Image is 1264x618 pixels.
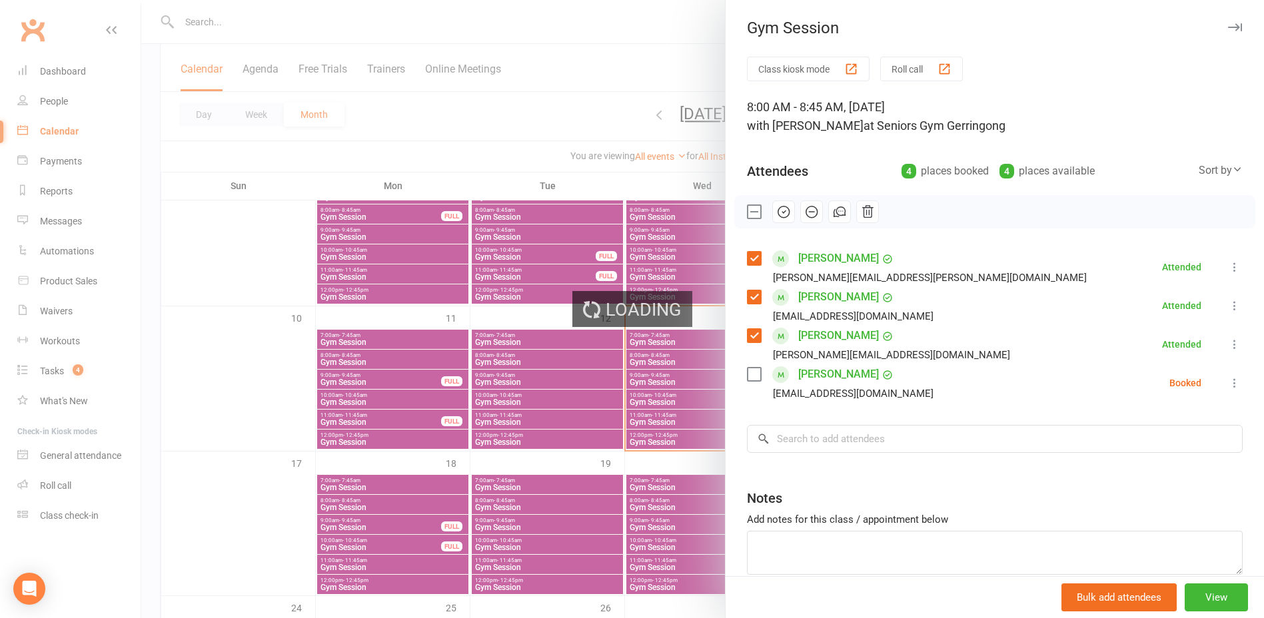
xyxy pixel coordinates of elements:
span: with [PERSON_NAME] [747,119,864,133]
div: [EMAIL_ADDRESS][DOMAIN_NAME] [773,308,934,325]
div: places available [999,162,1095,180]
div: [PERSON_NAME][EMAIL_ADDRESS][DOMAIN_NAME] [773,346,1010,364]
button: Bulk add attendees [1061,583,1177,611]
a: [PERSON_NAME] [798,286,879,308]
div: Booked [1169,378,1201,388]
div: Notes [747,489,782,507]
div: [PERSON_NAME][EMAIL_ADDRESS][PERSON_NAME][DOMAIN_NAME] [773,269,1087,286]
input: Search to add attendees [747,425,1243,453]
a: [PERSON_NAME] [798,248,879,269]
div: Attended [1162,301,1201,310]
button: View [1185,583,1248,611]
div: Gym Session [726,19,1264,37]
div: 8:00 AM - 8:45 AM, [DATE] [747,98,1243,135]
div: Attended [1162,340,1201,349]
div: Attended [1162,262,1201,272]
a: [PERSON_NAME] [798,364,879,385]
div: Sort by [1199,162,1243,179]
div: 4 [999,164,1014,178]
div: 4 [902,164,916,178]
div: Attendees [747,162,808,180]
span: at Seniors Gym Gerringong [864,119,1005,133]
div: [EMAIL_ADDRESS][DOMAIN_NAME] [773,385,934,402]
button: Roll call [880,57,963,81]
button: Class kiosk mode [747,57,870,81]
div: Add notes for this class / appointment below [747,511,1243,527]
div: places booked [902,162,989,180]
div: Open Intercom Messenger [13,573,45,605]
a: [PERSON_NAME] [798,325,879,346]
